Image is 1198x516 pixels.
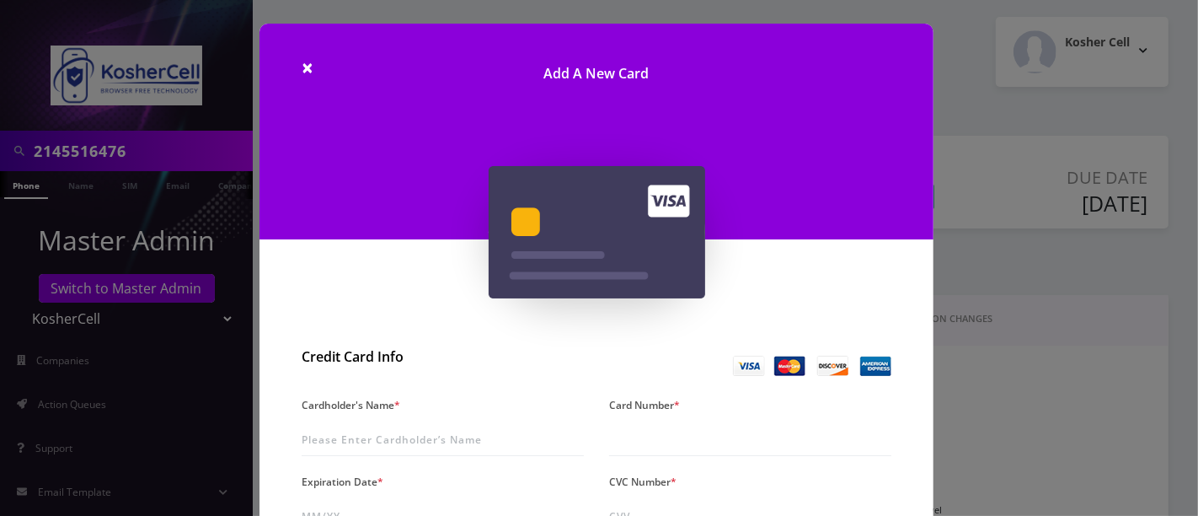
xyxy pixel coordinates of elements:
img: Credit Card Info [733,356,891,376]
button: Close [302,57,313,78]
h2: Credit Card Info [302,349,584,365]
img: Add A New Card [489,166,705,298]
label: Expiration Date [302,470,383,494]
h1: Add A New Card [259,24,933,107]
label: Cardholder's Name [302,393,400,417]
span: × [302,53,313,81]
input: Please Enter Cardholder’s Name [302,424,584,456]
label: Card Number [609,393,680,417]
label: CVC Number [609,470,677,494]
